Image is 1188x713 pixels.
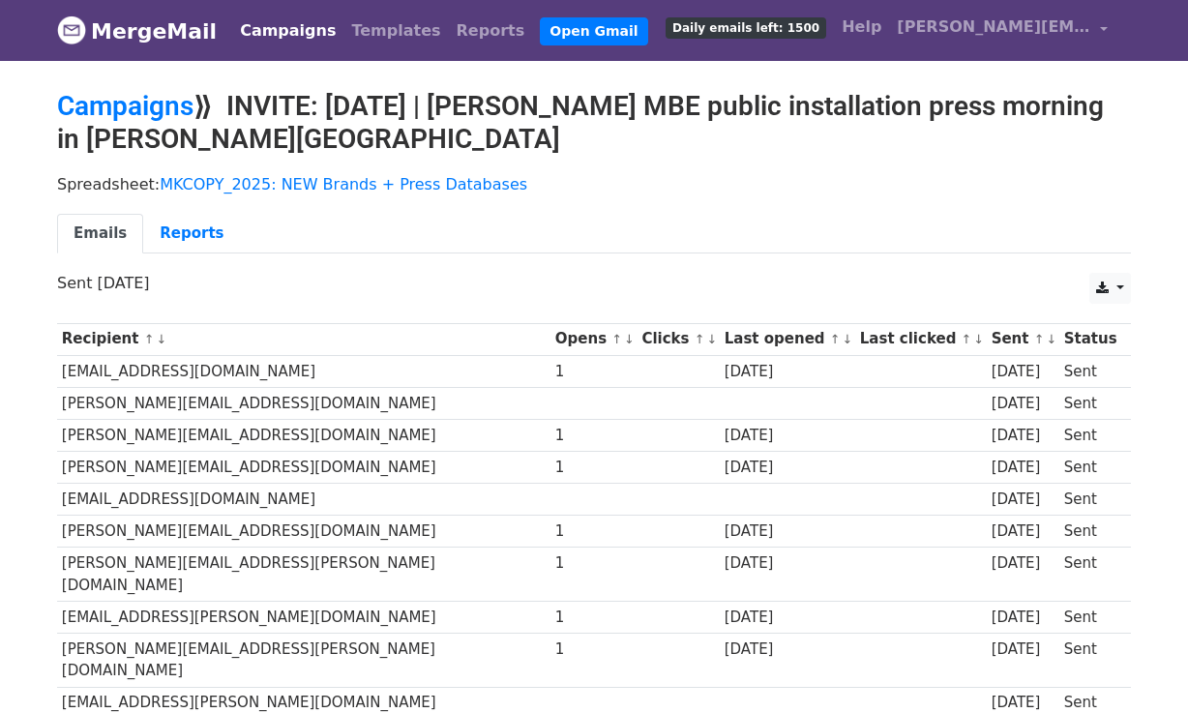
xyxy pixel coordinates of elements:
div: 1 [555,361,633,383]
td: Sent [1059,634,1121,688]
div: 1 [555,552,633,575]
span: [PERSON_NAME][EMAIL_ADDRESS][DOMAIN_NAME] [897,15,1090,39]
td: [EMAIL_ADDRESS][PERSON_NAME][DOMAIN_NAME] [57,601,550,633]
td: [PERSON_NAME][EMAIL_ADDRESS][DOMAIN_NAME] [57,516,550,548]
p: Spreadsheet: [57,174,1131,194]
a: Templates [343,12,448,50]
a: Campaigns [232,12,343,50]
div: [DATE] [992,552,1055,575]
a: ↑ [830,332,841,346]
div: 1 [555,607,633,629]
th: Recipient [57,323,550,355]
div: 1 [555,425,633,447]
iframe: Chat Widget [1091,620,1188,713]
div: [DATE] [992,361,1055,383]
div: [DATE] [725,425,850,447]
a: ↑ [144,332,155,346]
h2: ⟫ INVITE: [DATE] | [PERSON_NAME] MBE public installation press morning in [PERSON_NAME][GEOGRAPHI... [57,90,1131,155]
div: [DATE] [992,639,1055,661]
div: [DATE] [992,425,1055,447]
div: [DATE] [725,639,850,661]
a: ↓ [973,332,984,346]
a: ↑ [962,332,972,346]
th: Opens [550,323,638,355]
td: [PERSON_NAME][EMAIL_ADDRESS][PERSON_NAME][DOMAIN_NAME] [57,548,550,602]
div: [DATE] [725,520,850,543]
a: ↓ [624,332,635,346]
a: Open Gmail [540,17,647,45]
div: [DATE] [725,457,850,479]
td: Sent [1059,419,1121,451]
a: ↓ [1046,332,1056,346]
a: Emails [57,214,143,253]
div: [DATE] [725,552,850,575]
div: [DATE] [992,607,1055,629]
td: [PERSON_NAME][EMAIL_ADDRESS][DOMAIN_NAME] [57,452,550,484]
div: 1 [555,639,633,661]
td: [EMAIL_ADDRESS][DOMAIN_NAME] [57,355,550,387]
span: Daily emails left: 1500 [666,17,826,39]
td: Sent [1059,355,1121,387]
th: Sent [987,323,1059,355]
a: ↓ [156,332,166,346]
div: [DATE] [992,489,1055,511]
div: 1 [555,457,633,479]
a: Campaigns [57,90,193,122]
td: Sent [1059,484,1121,516]
a: Reports [449,12,533,50]
p: Sent [DATE] [57,273,1131,293]
td: [PERSON_NAME][EMAIL_ADDRESS][PERSON_NAME][DOMAIN_NAME] [57,634,550,688]
td: Sent [1059,601,1121,633]
a: Daily emails left: 1500 [658,8,834,46]
a: MergeMail [57,11,217,51]
a: [PERSON_NAME][EMAIL_ADDRESS][DOMAIN_NAME] [889,8,1115,53]
td: [EMAIL_ADDRESS][DOMAIN_NAME] [57,484,550,516]
a: ↓ [706,332,717,346]
th: Last clicked [855,323,987,355]
img: MergeMail logo [57,15,86,45]
a: ↓ [843,332,853,346]
div: [DATE] [992,520,1055,543]
a: Help [834,8,889,46]
th: Status [1059,323,1121,355]
td: Sent [1059,548,1121,602]
a: ↑ [611,332,622,346]
td: [PERSON_NAME][EMAIL_ADDRESS][DOMAIN_NAME] [57,419,550,451]
th: Clicks [638,323,720,355]
div: [DATE] [992,393,1055,415]
a: MKCOPY_2025: NEW Brands + Press Databases [160,175,527,193]
td: Sent [1059,516,1121,548]
td: Sent [1059,387,1121,419]
td: Sent [1059,452,1121,484]
div: 1 [555,520,633,543]
div: [DATE] [725,607,850,629]
a: Reports [143,214,240,253]
a: ↑ [695,332,705,346]
th: Last opened [720,323,855,355]
a: ↑ [1034,332,1045,346]
div: [DATE] [725,361,850,383]
td: [PERSON_NAME][EMAIL_ADDRESS][DOMAIN_NAME] [57,387,550,419]
div: [DATE] [992,457,1055,479]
